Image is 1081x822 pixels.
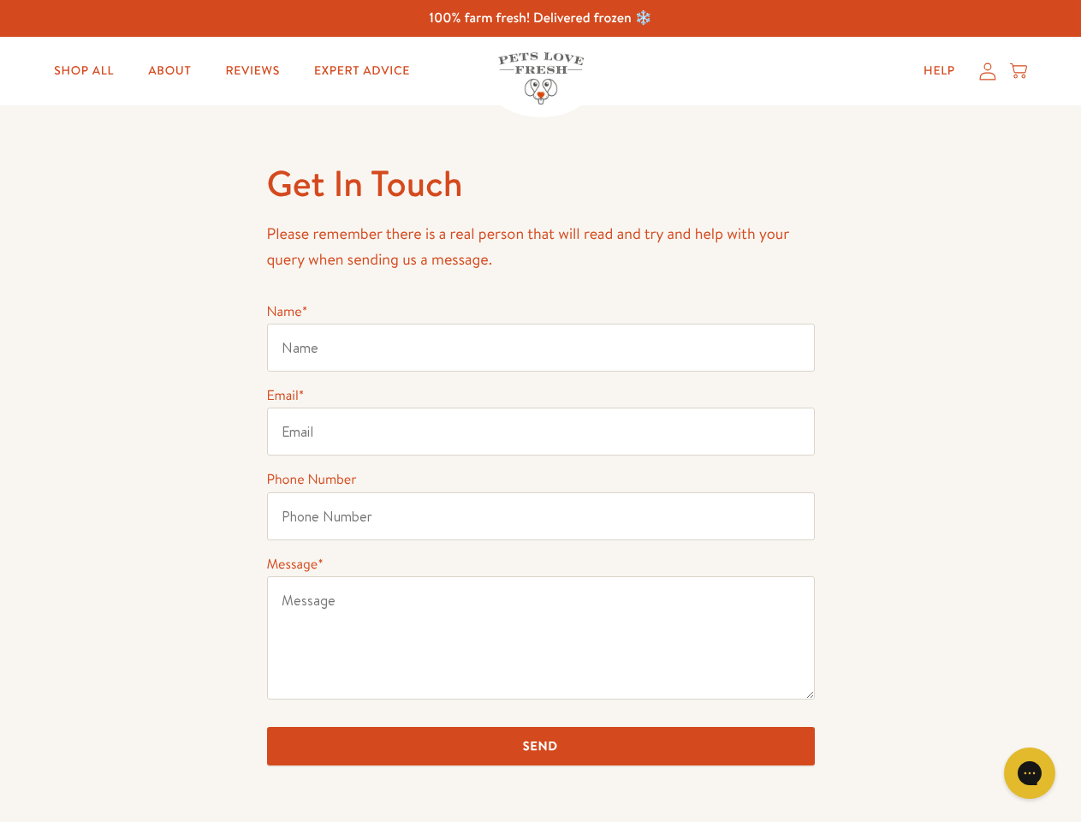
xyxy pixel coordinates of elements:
[134,54,205,88] a: About
[498,52,584,104] img: Pets Love Fresh
[910,54,969,88] a: Help
[267,408,815,456] input: Email
[267,223,789,271] span: Please remember there is a real person that will read and try and help with your query when sendi...
[267,302,308,321] label: Name
[267,470,357,489] label: Phone Number
[267,555,324,574] label: Message
[267,324,815,372] input: Name
[267,160,815,207] h1: Get In Touch
[995,742,1064,805] iframe: Gorgias live chat messenger
[300,54,424,88] a: Expert Advice
[267,386,305,405] label: Email
[267,727,815,765] input: Send
[40,54,128,88] a: Shop All
[211,54,293,88] a: Reviews
[267,492,815,540] input: Phone Number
